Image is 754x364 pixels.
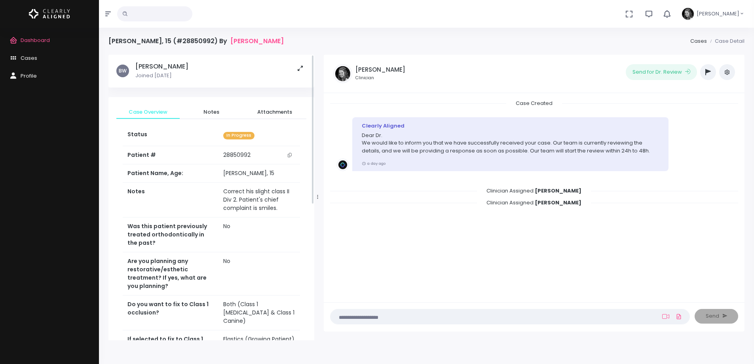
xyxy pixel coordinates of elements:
img: Header Avatar [681,7,695,21]
td: No [218,252,300,295]
button: Send for Dr. Review [626,64,697,80]
img: Logo Horizontal [29,6,70,22]
span: Cases [21,54,37,62]
span: Case Overview [123,108,173,116]
th: Are you planning any restorative/esthetic treatment? If yes, what are you planning? [123,252,218,295]
th: Do you want to fix to Class 1 occlusion? [123,295,218,330]
span: Attachments [249,108,300,116]
a: Cases [690,37,707,45]
h4: [PERSON_NAME], 15 (#28850992) By [108,37,284,45]
b: [PERSON_NAME] [535,187,581,194]
small: a day ago [362,161,386,166]
span: Case Created [506,97,562,109]
td: Both (Class 1 [MEDICAL_DATA] & Class 1 Canine) [218,295,300,330]
h5: [PERSON_NAME] [355,66,405,73]
a: [PERSON_NAME] [230,37,284,45]
td: Correct his slight class II Div 2. Patient's chief complaint is smiles. [218,183,300,217]
span: BW [116,65,129,77]
span: Notes [186,108,237,116]
a: Add Loom Video [661,313,671,320]
b: [PERSON_NAME] [535,199,581,206]
span: [PERSON_NAME] [697,10,739,18]
h5: [PERSON_NAME] [135,63,188,71]
th: Was this patient previously treated orthodontically in the past? [123,217,218,252]
th: Notes [123,183,218,217]
a: Add Files [674,309,684,324]
th: Status [123,126,218,146]
div: Clearly Aligned [362,122,659,130]
th: Patient Name, Age: [123,164,218,183]
div: scrollable content [330,99,738,294]
div: scrollable content [108,55,314,340]
p: Joined [DATE] [135,72,188,80]
li: Case Detail [707,37,745,45]
span: Dashboard [21,36,50,44]
td: 28850992 [218,146,300,164]
th: Patient # [123,146,218,164]
span: Profile [21,72,37,80]
p: Dear Dr. We would like to inform you that we have successfully received your case. Our team is cu... [362,131,659,155]
span: Clinician Assigned: [477,185,591,197]
small: Clinician [355,75,405,81]
td: No [218,217,300,252]
span: In Progress [223,132,254,139]
span: Clinician Assigned: [477,196,591,209]
td: [PERSON_NAME], 15 [218,164,300,183]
